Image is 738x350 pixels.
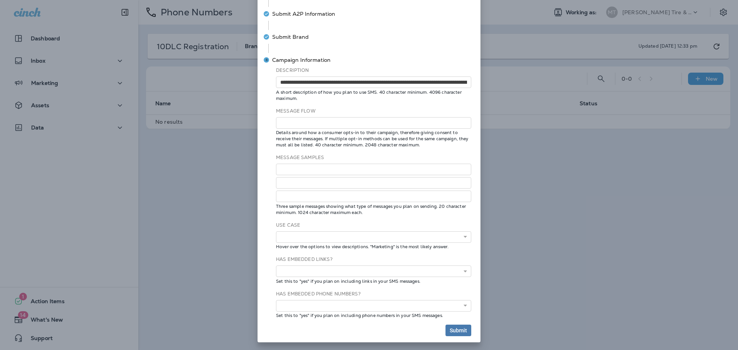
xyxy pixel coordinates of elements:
small: Hover over the options to view descriptions. "Marketing" is the most likely answer. [276,244,471,250]
small: A short description of how you plan to use SMS. 40 character minimum. 4096 character maximum. [276,89,471,101]
label: Has Embedded Phone Numbers? [276,291,361,297]
small: Details around how a consumer opts-in to their campaign, therefore giving consent to receive thei... [276,129,471,148]
label: Description [276,67,309,73]
label: Message Flow [276,108,316,114]
span: Campaign Information [272,56,331,64]
button: Submit [445,325,471,336]
small: Set this to "yes" if you plan on including phone numbers in your SMS messages. [276,312,471,318]
button: Campaign Information [261,50,477,70]
small: Three sample messages showing what type of messages you plan on sending. 20 character minimum. 10... [276,203,471,216]
span: Submit A2P Information [272,10,335,18]
span: Submit Brand [272,33,309,41]
small: Set this to "yes" if you plan on including links in your SMS messages. [276,278,471,284]
text: 8 [266,58,268,62]
label: Message Samples [276,154,324,161]
label: Use Case [276,222,300,228]
label: Has Embedded Links? [276,256,332,262]
span: Submit [450,328,467,333]
button: Submit A2P Information [261,4,477,24]
button: Submit Brand [261,27,477,47]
